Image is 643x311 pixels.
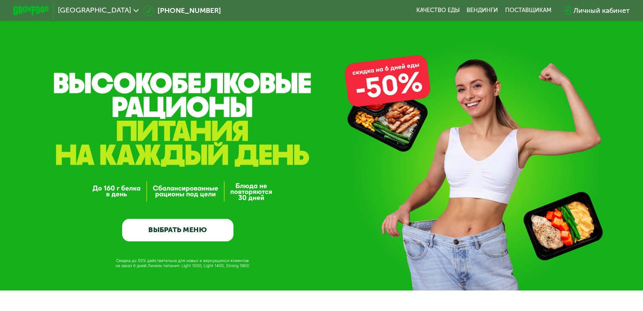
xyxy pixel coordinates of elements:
div: поставщикам [505,7,551,14]
a: ВЫБРАТЬ МЕНЮ [122,219,233,241]
a: Качество еды [416,7,460,14]
div: Личный кабинет [573,5,630,16]
a: [PHONE_NUMBER] [143,5,221,16]
a: Вендинги [467,7,498,14]
span: [GEOGRAPHIC_DATA] [58,7,131,14]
